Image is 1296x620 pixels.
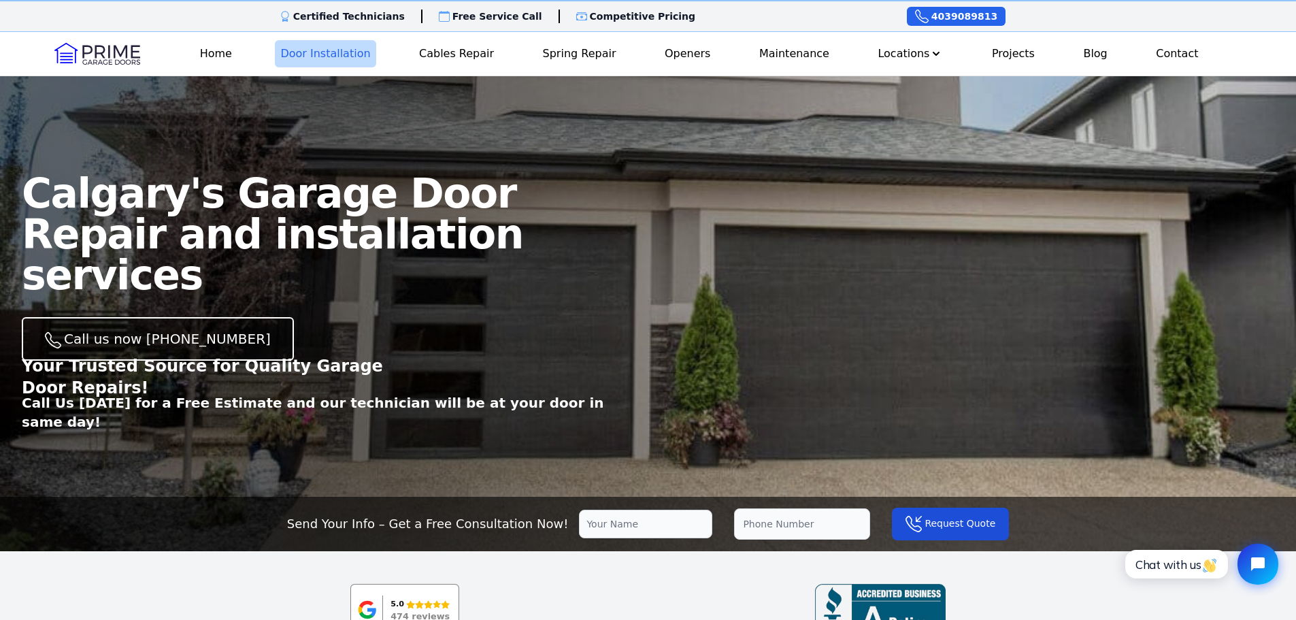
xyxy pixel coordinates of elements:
span: Calgary's Garage Door Repair and installation services [22,169,523,299]
a: Contact [1150,40,1203,67]
a: Home [195,40,237,67]
iframe: Tidio Chat [1110,532,1290,596]
a: Openers [659,40,716,67]
img: Logo [54,43,140,65]
a: Spring Repair [537,40,622,67]
a: Maintenance [754,40,835,67]
p: Competitive Pricing [590,10,696,23]
button: Request Quote [892,508,1009,540]
p: Certified Technicians [293,10,405,23]
a: 4039089813 [907,7,1006,26]
input: Phone Number [734,508,870,540]
p: Send Your Info – Get a Free Consultation Now! [287,515,569,534]
a: Call us now [PHONE_NUMBER] [22,317,294,361]
input: Your Name [579,510,712,538]
div: Rating: 5.0 out of 5 [391,598,450,612]
div: 5.0 [391,598,404,612]
button: Locations [872,40,948,67]
a: Door Installation [275,40,376,67]
p: Free Service Call [452,10,542,23]
p: Call Us [DATE] for a Free Estimate and our technician will be at your door in same day! [22,393,648,431]
p: Your Trusted Source for Quality Garage Door Repairs! [22,355,414,399]
a: Cables Repair [414,40,499,67]
a: Blog [1078,40,1112,67]
a: Projects [986,40,1040,67]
